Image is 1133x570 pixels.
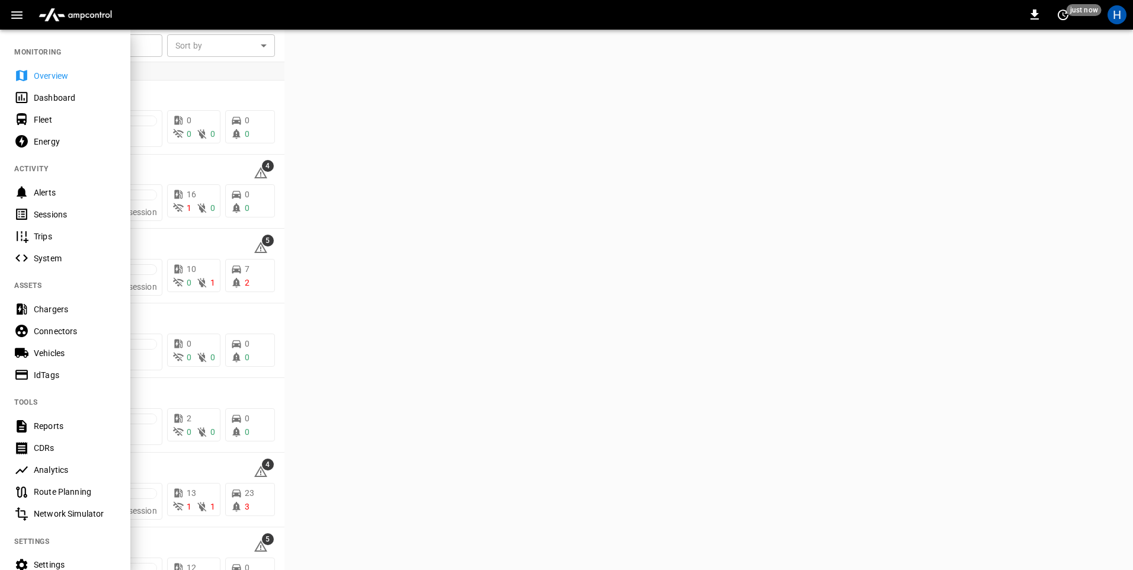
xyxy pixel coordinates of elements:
div: Network Simulator [34,508,116,520]
div: Alerts [34,187,116,198]
button: set refresh interval [1054,5,1073,24]
div: Vehicles [34,347,116,359]
div: IdTags [34,369,116,381]
div: Connectors [34,325,116,337]
div: Reports [34,420,116,432]
div: Analytics [34,464,116,476]
span: just now [1067,4,1102,16]
div: Overview [34,70,116,82]
div: profile-icon [1108,5,1126,24]
div: Energy [34,136,116,148]
div: Chargers [34,303,116,315]
div: Sessions [34,209,116,220]
div: Route Planning [34,486,116,498]
div: CDRs [34,442,116,454]
div: Fleet [34,114,116,126]
div: Dashboard [34,92,116,104]
img: ampcontrol.io logo [34,4,117,26]
div: Trips [34,230,116,242]
div: System [34,252,116,264]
